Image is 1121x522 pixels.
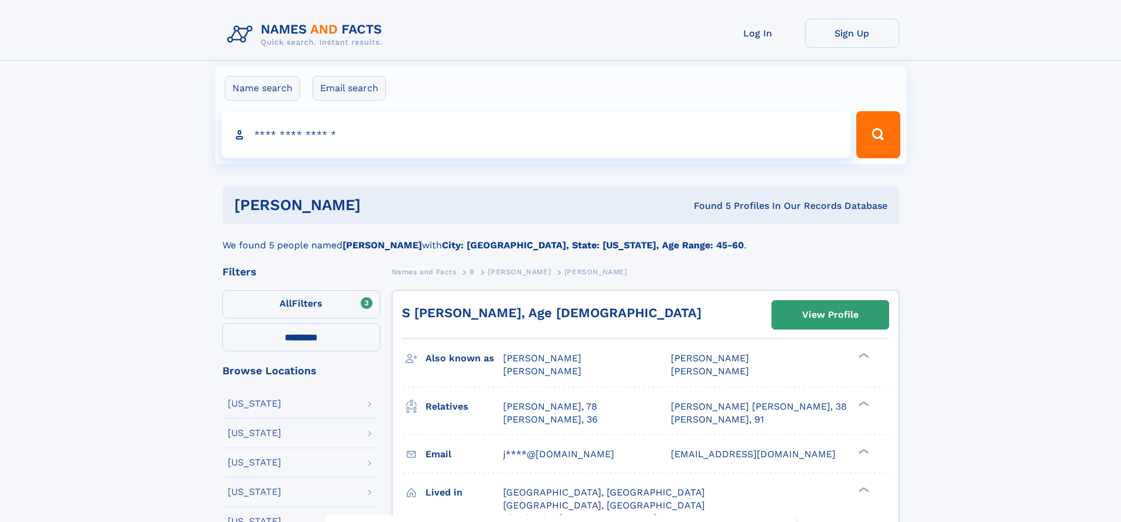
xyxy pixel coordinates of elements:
[671,448,836,460] span: [EMAIL_ADDRESS][DOMAIN_NAME]
[342,240,422,251] b: [PERSON_NAME]
[856,400,870,407] div: ❯
[488,264,551,279] a: [PERSON_NAME]
[671,400,847,413] a: [PERSON_NAME] [PERSON_NAME], 38
[470,268,475,276] span: B
[222,19,392,51] img: Logo Names and Facts
[488,268,551,276] span: [PERSON_NAME]
[671,365,749,377] span: [PERSON_NAME]
[222,267,380,277] div: Filters
[392,264,457,279] a: Names and Facts
[222,365,380,376] div: Browse Locations
[425,483,503,503] h3: Lived in
[503,487,705,498] span: [GEOGRAPHIC_DATA], [GEOGRAPHIC_DATA]
[527,200,887,212] div: Found 5 Profiles In Our Records Database
[671,353,749,364] span: [PERSON_NAME]
[671,413,764,426] a: [PERSON_NAME], 91
[503,413,598,426] a: [PERSON_NAME], 36
[225,76,300,101] label: Name search
[425,348,503,368] h3: Also known as
[564,268,627,276] span: [PERSON_NAME]
[856,486,870,493] div: ❯
[228,458,281,467] div: [US_STATE]
[503,353,581,364] span: [PERSON_NAME]
[228,399,281,408] div: [US_STATE]
[425,444,503,464] h3: Email
[772,301,889,329] a: View Profile
[228,487,281,497] div: [US_STATE]
[221,111,851,158] input: search input
[503,500,705,511] span: [GEOGRAPHIC_DATA], [GEOGRAPHIC_DATA]
[805,19,899,48] a: Sign Up
[222,290,380,318] label: Filters
[425,397,503,417] h3: Relatives
[856,447,870,455] div: ❯
[402,305,701,320] a: S [PERSON_NAME], Age [DEMOGRAPHIC_DATA]
[312,76,386,101] label: Email search
[222,224,899,252] div: We found 5 people named with .
[503,365,581,377] span: [PERSON_NAME]
[503,400,597,413] a: [PERSON_NAME], 78
[856,111,900,158] button: Search Button
[802,301,859,328] div: View Profile
[711,19,805,48] a: Log In
[442,240,744,251] b: City: [GEOGRAPHIC_DATA], State: [US_STATE], Age Range: 45-60
[228,428,281,438] div: [US_STATE]
[280,298,292,309] span: All
[856,352,870,360] div: ❯
[470,264,475,279] a: B
[234,198,527,212] h1: [PERSON_NAME]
